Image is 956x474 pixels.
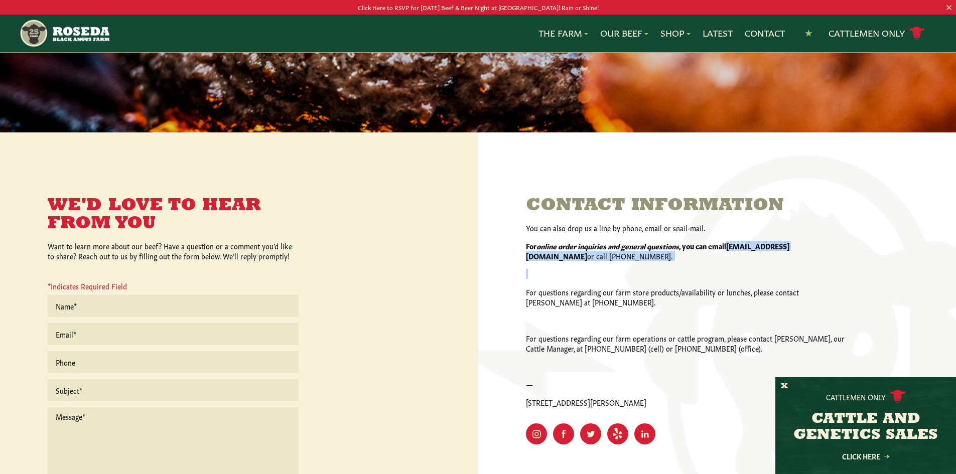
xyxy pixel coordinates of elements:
input: Subject* [48,379,299,401]
input: Name* [48,295,299,317]
p: [STREET_ADDRESS][PERSON_NAME] [526,397,847,407]
a: The Farm [538,27,588,40]
a: Shop [660,27,691,40]
a: Visit Our Facebook Page [553,423,574,444]
a: Latest [703,27,733,40]
img: https://roseda.com/wp-content/uploads/2021/05/roseda-25-header.png [19,19,109,48]
p: You can also drop us a line by phone, email or snail-mail. [526,223,847,233]
nav: Main Navigation [19,15,937,52]
p: — [526,379,847,389]
a: Contact [745,27,785,40]
h3: CATTLE AND GENETICS SALES [788,411,943,443]
p: For questions regarding our farm operations or cattle program, please contact [PERSON_NAME], our ... [526,333,847,353]
button: X [781,381,788,392]
h3: Contact Information [526,197,847,215]
a: Our Beef [600,27,648,40]
a: Cattlemen Only [829,25,925,42]
strong: For , you can email [526,241,726,251]
a: Click Here [821,453,911,459]
a: Visit Our Yelp Page [607,423,628,444]
p: For questions regarding our farm store products/availability or lunches, please contact [PERSON_N... [526,287,847,307]
input: Email* [48,323,299,345]
p: or call [PHONE_NUMBER]. [526,241,847,261]
p: Click Here to RSVP for [DATE] Beef & Beer Night at [GEOGRAPHIC_DATA]! Rain or Shine! [48,2,908,13]
a: Visit Our Twitter Page [580,423,601,444]
h3: We'd Love to Hear From You [48,197,299,233]
strong: [EMAIL_ADDRESS][DOMAIN_NAME] [526,241,789,261]
img: cattle-icon.svg [890,390,906,403]
em: online order inquiries and general questions [536,241,679,251]
a: Visit Our LinkedIn Page [634,423,655,444]
input: Phone [48,351,299,373]
p: Cattlemen Only [826,392,886,402]
p: Want to learn more about our beef? Have a question or a comment you’d like to share? Reach out to... [48,241,299,261]
p: *Indicates Required Field [48,281,299,295]
a: Visit Our Instagram Page [526,423,547,444]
